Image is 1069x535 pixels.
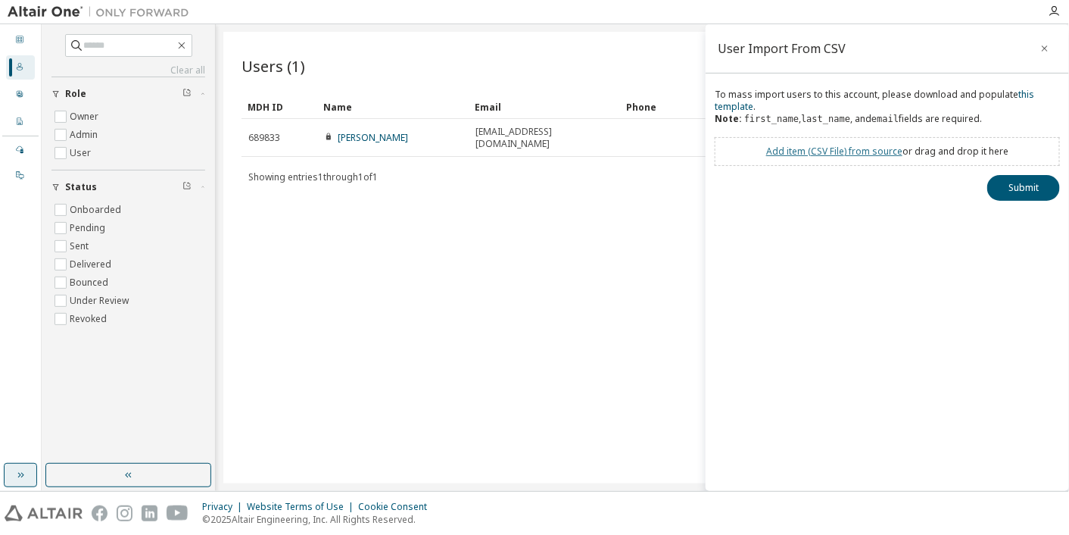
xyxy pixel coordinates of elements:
[8,5,197,20] img: Altair One
[70,274,111,292] label: Bounced
[626,95,765,119] div: Phone
[248,171,378,183] span: Showing entries 1 through 1 of 1
[92,505,108,521] img: facebook.svg
[248,132,280,144] span: 689833
[718,42,846,55] div: User Import From CSV
[715,89,1060,137] div: To mass import users to this account, please download and populate . , , and fields are required.
[51,77,205,111] button: Role
[871,114,899,124] code: email
[65,181,97,193] span: Status
[70,292,132,310] label: Under Review
[715,112,742,125] b: Note:
[70,219,108,237] label: Pending
[70,144,94,162] label: User
[475,126,613,150] span: [EMAIL_ADDRESS][DOMAIN_NAME]
[766,145,1008,158] div: or drag and drop it here
[142,505,157,521] img: linkedin.svg
[6,164,35,188] div: On Prem
[70,310,110,328] label: Revoked
[242,55,305,77] span: Users (1)
[323,95,463,119] div: Name
[70,126,101,144] label: Admin
[182,181,192,193] span: Clear filter
[338,131,408,144] a: [PERSON_NAME]
[6,55,35,80] div: Users
[766,145,902,158] a: Add item ( CSV File ) from source
[6,28,35,52] div: Dashboard
[182,88,192,100] span: Clear filter
[715,88,1034,113] a: this template
[70,255,114,274] label: Delivered
[202,501,247,513] div: Privacy
[117,505,132,521] img: instagram.svg
[744,114,799,124] code: first_name
[987,175,1060,201] button: Submit
[167,505,189,521] img: youtube.svg
[6,138,35,162] div: Managed
[65,88,86,100] span: Role
[248,95,311,119] div: MDH ID
[51,171,205,204] button: Status
[70,201,124,219] label: Onboarded
[801,114,850,124] code: last_name
[247,501,358,513] div: Website Terms of Use
[475,95,614,119] div: Email
[5,505,83,521] img: altair_logo.svg
[70,108,101,126] label: Owner
[70,237,92,255] label: Sent
[6,83,35,107] div: User Profile
[358,501,436,513] div: Cookie Consent
[202,513,436,526] p: © 2025 Altair Engineering, Inc. All Rights Reserved.
[51,64,205,77] a: Clear all
[6,110,35,134] div: Company Profile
